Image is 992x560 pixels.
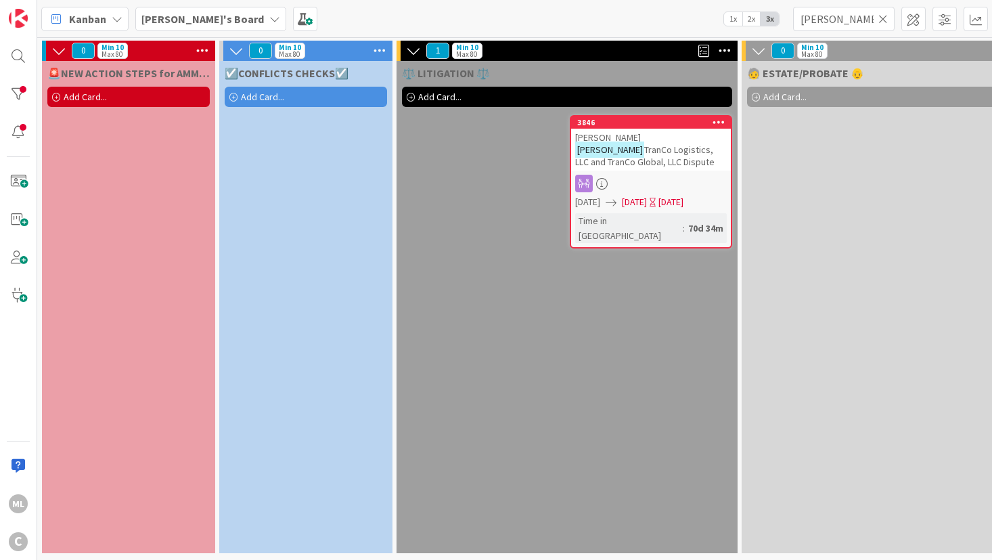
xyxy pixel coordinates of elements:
[575,213,683,243] div: Time in [GEOGRAPHIC_DATA]
[9,532,28,551] div: C
[801,44,824,51] div: Min 10
[685,221,727,236] div: 70d 34m
[761,12,779,26] span: 3x
[456,51,477,58] div: Max 80
[102,44,124,51] div: Min 10
[402,66,490,80] span: ⚖️ LITIGATION ⚖️
[426,43,449,59] span: 1
[571,116,731,129] div: 3846
[724,12,742,26] span: 1x
[456,44,478,51] div: Min 10
[571,116,731,171] div: 3846[PERSON_NAME][PERSON_NAME]TranCo Logistics, LLC and TranCo Global, LLC Dispute
[241,91,284,103] span: Add Card...
[747,66,864,80] span: 🧓 ESTATE/PROBATE 👴
[575,131,641,144] span: [PERSON_NAME]
[102,51,122,58] div: Max 80
[793,7,895,31] input: Quick Filter...
[279,51,300,58] div: Max 80
[72,43,95,59] span: 0
[575,142,644,157] mark: [PERSON_NAME]
[141,12,264,26] b: [PERSON_NAME]'s Board
[64,91,107,103] span: Add Card...
[9,494,28,513] div: ML
[763,91,807,103] span: Add Card...
[418,91,461,103] span: Add Card...
[577,118,731,127] div: 3846
[683,221,685,236] span: :
[575,195,600,209] span: [DATE]
[69,11,106,27] span: Kanban
[575,144,715,168] span: TranCo Logistics, LLC and TranCo Global, LLC Dispute
[279,44,301,51] div: Min 10
[801,51,822,58] div: Max 80
[47,66,210,80] span: 🚨NEW ACTION STEPS for AMM🚨
[249,43,272,59] span: 0
[9,9,28,28] img: Visit kanbanzone.com
[622,195,647,209] span: [DATE]
[742,12,761,26] span: 2x
[658,195,683,209] div: [DATE]
[225,66,348,80] span: ☑️CONFLICTS CHECKS☑️
[771,43,794,59] span: 0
